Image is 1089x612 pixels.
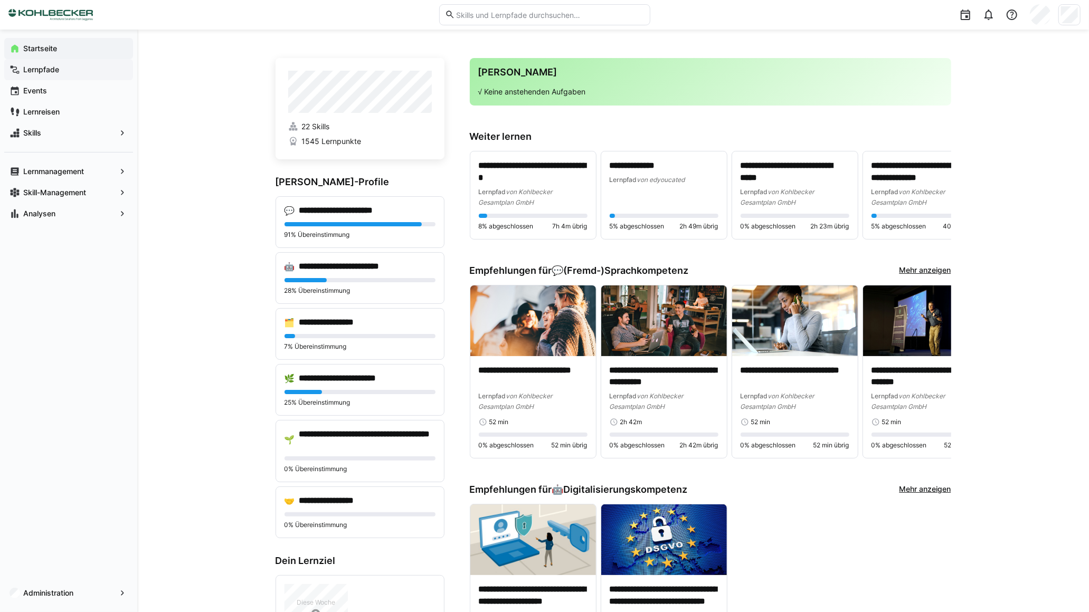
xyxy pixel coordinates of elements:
h3: Empfehlungen für [470,265,689,276]
span: von Kohlbecker Gesamtplan GmbH [479,188,553,206]
span: 8% abgeschlossen [479,222,534,231]
span: von edyoucated [637,176,685,184]
span: 40 min übrig [943,222,980,231]
div: 🤖 [285,261,295,272]
div: 🗂️ [285,317,295,328]
span: von Kohlbecker Gesamtplan GmbH [741,392,815,410]
p: 0% Übereinstimmung [285,465,435,473]
h3: [PERSON_NAME] [478,66,943,78]
img: image [470,504,596,575]
p: 28% Übereinstimmung [285,286,435,295]
img: image [470,285,596,356]
div: 🌱 [285,434,295,445]
span: 52 min [882,418,902,426]
span: 0% abgeschlossen [872,441,927,450]
span: 0% abgeschlossen [741,441,796,450]
span: 52 min übrig [944,441,980,450]
div: 🌿 [285,373,295,384]
span: von Kohlbecker Gesamtplan GmbH [872,392,945,410]
div: 💬 [285,205,295,216]
span: 1545 Lernpunkte [301,136,361,147]
span: von Kohlbecker Gesamtplan GmbH [872,188,945,206]
a: 22 Skills [288,121,432,132]
span: 0% abgeschlossen [610,441,665,450]
img: image [601,504,727,575]
span: 2h 42m übrig [680,441,718,450]
span: 7h 4m übrig [553,222,588,231]
h3: Weiter lernen [470,131,951,142]
span: Lernpfad [872,392,899,400]
img: image [601,285,727,356]
div: 💬 [552,265,689,276]
span: Lernpfad [479,188,506,196]
h3: Empfehlungen für [470,484,688,495]
p: 25% Übereinstimmung [285,398,435,407]
span: Lernpfad [872,188,899,196]
span: 0% abgeschlossen [479,441,534,450]
p: √ Keine anstehenden Aufgaben [478,87,943,97]
span: von Kohlbecker Gesamtplan GmbH [479,392,553,410]
span: 52 min [489,418,509,426]
span: 0% abgeschlossen [741,222,796,231]
h3: Dein Lernziel [276,555,444,567]
div: 🤝 [285,495,295,506]
span: Lernpfad [479,392,506,400]
a: Mehr anzeigen [899,484,951,495]
span: 52 min übrig [552,441,588,450]
span: von Kohlbecker Gesamtplan GmbH [610,392,684,410]
span: 5% abgeschlossen [872,222,926,231]
span: (Fremd-)Sprachkompetenz [564,265,689,276]
span: Lernpfad [610,176,637,184]
span: Lernpfad [741,188,768,196]
span: 5% abgeschlossen [610,222,665,231]
p: 91% Übereinstimmung [285,231,435,239]
input: Skills und Lernpfade durchsuchen… [455,10,644,20]
span: 52 min [751,418,771,426]
span: 2h 42m [620,418,642,426]
span: 2h 23m übrig [811,222,849,231]
span: 2h 49m übrig [680,222,718,231]
span: Lernpfad [741,392,768,400]
span: von Kohlbecker Gesamtplan GmbH [741,188,815,206]
div: 🤖 [552,484,688,495]
h3: [PERSON_NAME]-Profile [276,176,444,188]
img: image [863,285,989,356]
img: image [732,285,858,356]
p: 7% Übereinstimmung [285,342,435,351]
span: Lernpfad [610,392,637,400]
span: 22 Skills [301,121,329,132]
p: 0% Übereinstimmung [285,521,435,529]
span: Digitalisierungskompetenz [564,484,688,495]
a: Mehr anzeigen [899,265,951,276]
span: 52 min übrig [813,441,849,450]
